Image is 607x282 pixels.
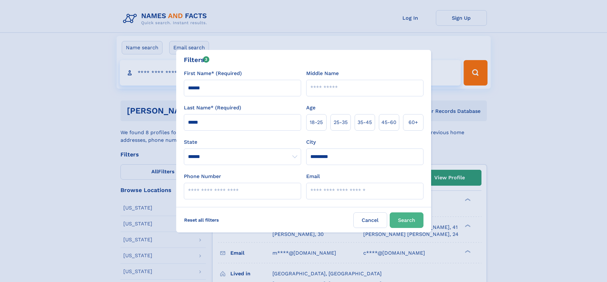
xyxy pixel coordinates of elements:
[353,212,387,228] label: Cancel
[306,104,315,112] label: Age
[306,138,316,146] label: City
[180,212,223,228] label: Reset all filters
[358,119,372,126] span: 35‑45
[184,70,242,77] label: First Name* (Required)
[334,119,348,126] span: 25‑35
[306,173,320,180] label: Email
[381,119,396,126] span: 45‑60
[390,212,423,228] button: Search
[184,55,210,65] div: Filters
[310,119,323,126] span: 18‑25
[184,138,301,146] label: State
[306,70,339,77] label: Middle Name
[184,104,241,112] label: Last Name* (Required)
[408,119,418,126] span: 60+
[184,173,221,180] label: Phone Number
